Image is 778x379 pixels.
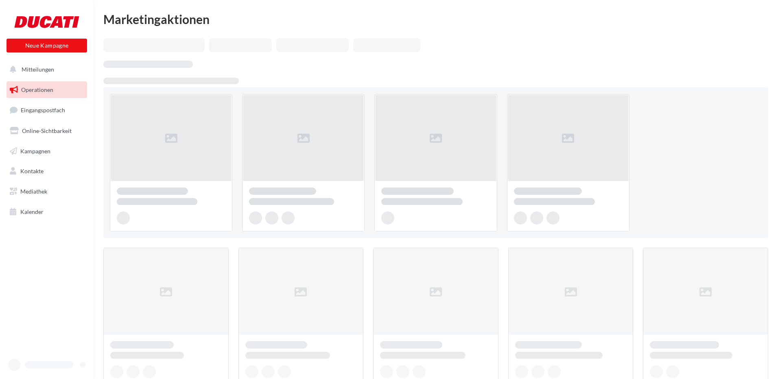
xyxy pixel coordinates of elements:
span: Kampagnen [20,147,50,154]
span: Eingangspostfach [21,107,65,113]
a: Eingangspostfach [5,101,89,119]
span: Mediathek [20,188,47,195]
a: Kontakte [5,163,89,180]
span: Kontakte [20,168,44,174]
button: Mitteilungen [5,61,85,78]
a: Kampagnen [5,143,89,160]
a: Online-Sichtbarkeit [5,122,89,139]
span: Kalender [20,208,44,215]
a: Operationen [5,81,89,98]
span: Online-Sichtbarkeit [22,127,72,134]
button: Neue Kampagne [7,39,87,52]
span: Mitteilungen [22,66,54,73]
a: Kalender [5,203,89,220]
a: Mediathek [5,183,89,200]
div: Marketingaktionen [103,13,768,25]
span: Operationen [21,86,53,93]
